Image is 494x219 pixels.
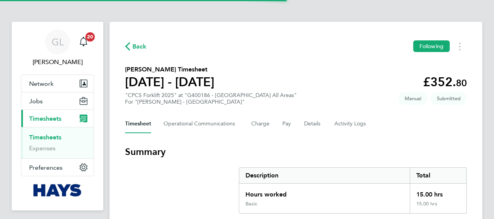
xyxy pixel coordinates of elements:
button: Network [21,75,94,92]
div: Summary [239,167,467,214]
a: 20 [76,30,91,54]
span: Preferences [29,164,63,171]
div: Basic [245,201,257,207]
img: hays-logo-retina.png [33,184,82,196]
span: Back [132,42,147,51]
span: Timesheets [29,115,61,122]
a: Timesheets [29,134,61,141]
h3: Summary [125,146,467,158]
h2: [PERSON_NAME] Timesheet [125,65,214,74]
span: 20 [85,32,95,42]
div: 15.00 hrs [410,184,466,201]
div: Total [410,168,466,183]
button: Timesheets Menu [453,40,467,52]
div: "CPCS Forklift 2025" at "G400186 - [GEOGRAPHIC_DATA] All Areas" [125,92,297,105]
a: Go to home page [21,184,94,196]
span: This timesheet was manually created. [398,92,428,105]
button: Jobs [21,92,94,109]
app-decimal: £352. [423,75,467,89]
div: For "[PERSON_NAME] - [GEOGRAPHIC_DATA]" [125,99,297,105]
button: Following [413,40,450,52]
button: Operational Communications [164,115,239,133]
nav: Main navigation [12,22,103,210]
button: Timesheets [21,110,94,127]
button: Pay [282,115,292,133]
button: Charge [251,115,270,133]
span: 80 [456,77,467,89]
span: GL [52,37,64,47]
span: Network [29,80,54,87]
span: Jobs [29,97,43,105]
div: Timesheets [21,127,94,158]
button: Preferences [21,159,94,176]
span: This timesheet is Submitted. [431,92,467,105]
div: Description [239,168,410,183]
button: Timesheet [125,115,151,133]
a: GL[PERSON_NAME] [21,30,94,67]
button: Back [125,42,147,51]
div: Hours worked [239,184,410,201]
button: Activity Logs [334,115,367,133]
button: Details [304,115,322,133]
span: Gemma Ladgrove [21,57,94,67]
h1: [DATE] - [DATE] [125,74,214,90]
a: Expenses [29,144,56,152]
span: Following [419,43,444,50]
div: 15.00 hrs [410,201,466,213]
